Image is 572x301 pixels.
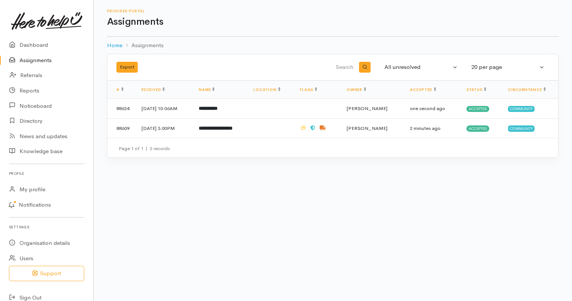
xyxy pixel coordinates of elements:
span: | [146,145,147,152]
a: Location [253,87,280,92]
a: Flags [300,87,317,92]
li: Assignments [122,41,164,50]
a: Received [142,87,165,92]
button: 20 per page [467,60,549,75]
td: 88609 [107,118,136,138]
nav: breadcrumb [107,37,559,54]
a: Owner [347,87,366,92]
a: Name [199,87,214,92]
a: Accepted [410,87,436,92]
time: one second ago [410,105,445,112]
td: [DATE] 10:06AM [136,99,193,119]
a: Home [107,41,122,50]
time: 2 minutes ago [410,125,441,131]
button: All unresolved [380,60,462,75]
input: Search [248,58,355,76]
div: 20 per page [471,63,538,72]
button: Export [116,62,138,73]
h6: Profile [9,168,84,179]
span: Accepted [466,125,489,131]
h6: Settings [9,222,84,232]
h1: Assignments [107,16,559,27]
td: 88624 [107,99,136,119]
button: Support [9,266,84,281]
span: Accepted [466,106,489,112]
td: [DATE] 3:00PM [136,118,193,138]
span: Community [508,106,535,112]
small: Page 1 of 1 2 records [119,145,170,152]
a: Circumstance [508,87,546,92]
a: Status [466,87,486,92]
h6: Provider Portal [107,9,559,13]
div: All unresolved [384,63,451,72]
span: [PERSON_NAME] [347,105,387,112]
a: # [116,87,124,92]
span: [PERSON_NAME] [347,125,387,131]
span: Community [508,125,535,131]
